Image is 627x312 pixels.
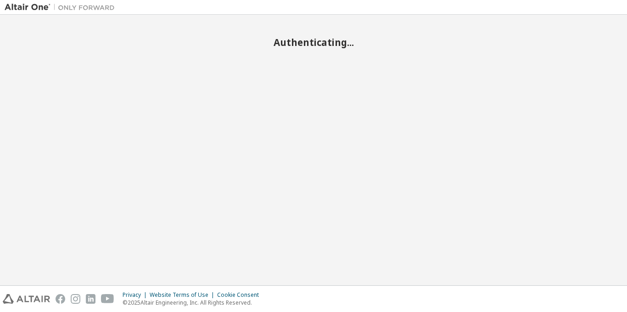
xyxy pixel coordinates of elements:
img: altair_logo.svg [3,294,50,304]
img: facebook.svg [56,294,65,304]
img: linkedin.svg [86,294,95,304]
h2: Authenticating... [5,36,622,48]
div: Privacy [123,291,150,299]
p: © 2025 Altair Engineering, Inc. All Rights Reserved. [123,299,264,306]
div: Cookie Consent [217,291,264,299]
div: Website Terms of Use [150,291,217,299]
img: Altair One [5,3,119,12]
img: youtube.svg [101,294,114,304]
img: instagram.svg [71,294,80,304]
